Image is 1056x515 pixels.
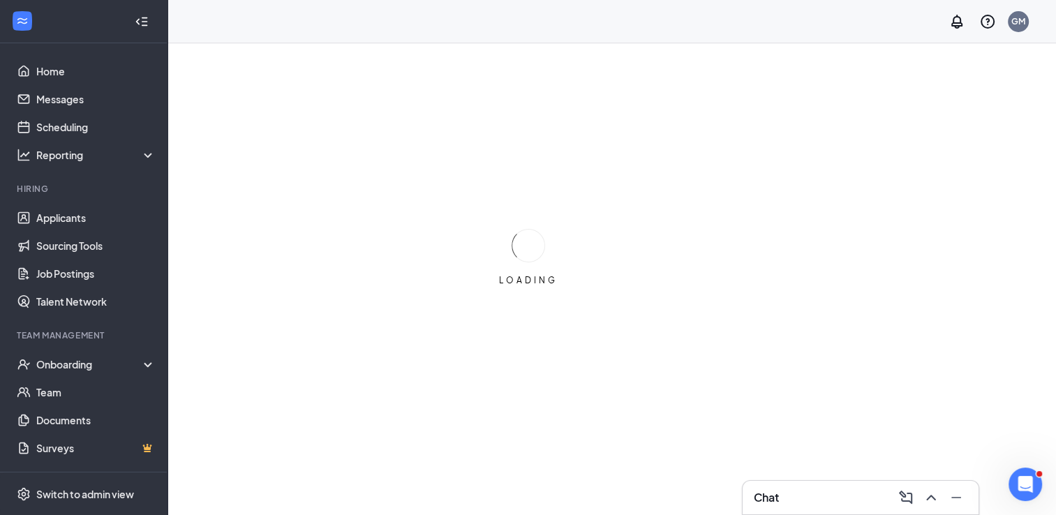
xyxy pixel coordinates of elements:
[17,329,153,341] div: Team Management
[36,204,156,232] a: Applicants
[17,357,31,371] svg: UserCheck
[36,85,156,113] a: Messages
[17,148,31,162] svg: Analysis
[36,260,156,288] a: Job Postings
[493,274,563,286] div: LOADING
[36,232,156,260] a: Sourcing Tools
[898,489,914,506] svg: ComposeMessage
[754,490,779,505] h3: Chat
[895,486,917,509] button: ComposeMessage
[1009,468,1042,501] iframe: Intercom live chat
[36,434,156,462] a: SurveysCrown
[945,486,967,509] button: Minimize
[923,489,939,506] svg: ChevronUp
[36,487,134,501] div: Switch to admin view
[36,378,156,406] a: Team
[36,148,156,162] div: Reporting
[135,15,149,29] svg: Collapse
[17,487,31,501] svg: Settings
[36,357,144,371] div: Onboarding
[948,489,965,506] svg: Minimize
[36,288,156,315] a: Talent Network
[949,13,965,30] svg: Notifications
[17,183,153,195] div: Hiring
[15,14,29,28] svg: WorkstreamLogo
[1011,15,1025,27] div: GM
[979,13,996,30] svg: QuestionInfo
[36,406,156,434] a: Documents
[36,57,156,85] a: Home
[920,486,942,509] button: ChevronUp
[36,113,156,141] a: Scheduling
